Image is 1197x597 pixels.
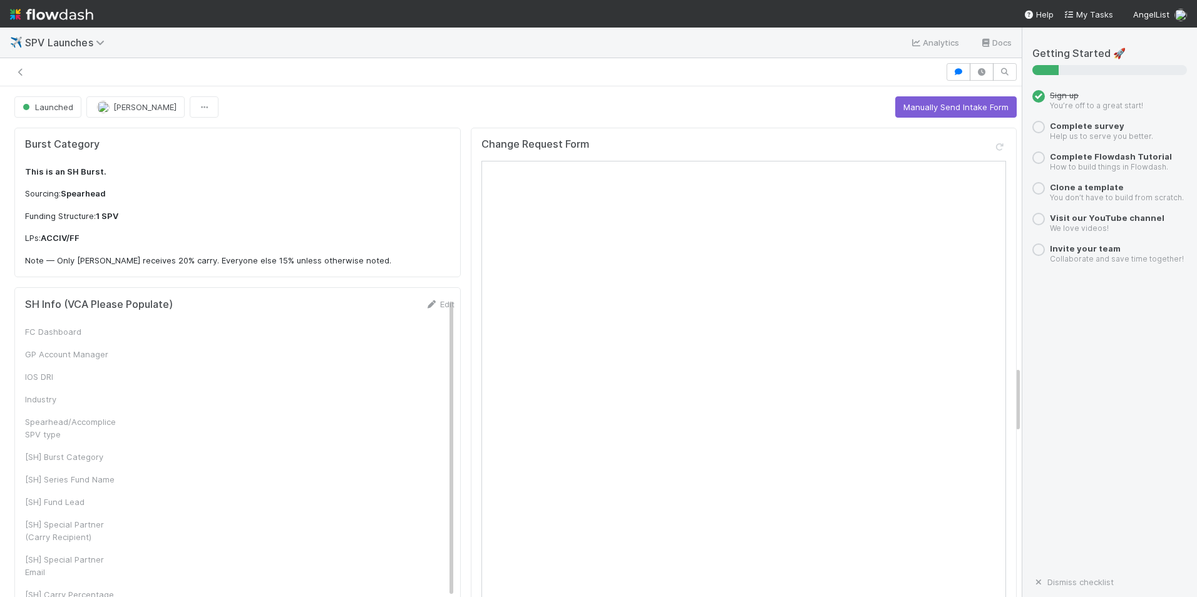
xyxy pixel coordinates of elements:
small: You’re off to a great start! [1050,101,1143,110]
small: You don’t have to build from scratch. [1050,193,1184,202]
span: [PERSON_NAME] [113,102,177,112]
p: Note — Only [PERSON_NAME] receives 20% carry. Everyone else 15% unless otherwise noted. [25,255,450,267]
h5: Change Request Form [481,138,589,151]
a: Complete survey [1050,121,1124,131]
small: We love videos! [1050,223,1109,233]
strong: 1 SPV [96,211,118,221]
div: Industry [25,393,119,406]
h5: Burst Category [25,138,450,151]
a: Dismiss checklist [1032,577,1114,587]
strong: ACCIV/FF [41,233,80,243]
a: Complete Flowdash Tutorial [1050,151,1172,161]
img: avatar_7d33b4c2-6dd7-4bf3-9761-6f087fa0f5c6.png [1174,9,1187,21]
span: My Tasks [1064,9,1113,19]
a: Edit [425,299,455,309]
a: Invite your team [1050,243,1121,253]
div: [SH] Special Partner (Carry Recipient) [25,518,119,543]
div: GP Account Manager [25,348,119,360]
img: logo-inverted-e16ddd16eac7371096b0.svg [10,4,93,25]
span: SPV Launches [25,36,111,49]
div: [SH] Special Partner Email [25,553,119,578]
button: [PERSON_NAME] [86,96,185,118]
strong: Spearhead [61,188,106,198]
div: [SH] Fund Lead [25,496,119,508]
div: [SH] Series Fund Name [25,473,119,486]
h5: SH Info (VCA Please Populate) [25,298,173,311]
div: [SH] Burst Category [25,451,119,463]
img: avatar_b18de8e2-1483-4e81-aa60-0a3d21592880.png [97,101,110,113]
span: ✈️ [10,37,23,48]
a: Docs [980,35,1012,50]
small: Collaborate and save time together! [1050,254,1184,263]
a: My Tasks [1064,8,1113,21]
div: Spearhead/Accomplice SPV type [25,416,119,441]
p: LPs: [25,232,450,245]
strong: This is an SH Burst. [25,166,106,176]
small: Help us to serve you better. [1050,131,1153,141]
div: FC Dashboard [25,325,119,338]
span: Sign up [1050,90,1079,100]
small: How to build things in Flowdash. [1050,162,1168,171]
a: Visit our YouTube channel [1050,213,1164,223]
div: IOS DRI [25,370,119,383]
a: Clone a template [1050,182,1124,192]
p: Sourcing: [25,188,450,200]
button: Manually Send Intake Form [895,96,1017,118]
div: Help [1024,8,1054,21]
h5: Getting Started 🚀 [1032,48,1187,60]
span: AngelList [1133,9,1169,19]
p: Funding Structure: [25,210,450,223]
a: Analytics [910,35,960,50]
